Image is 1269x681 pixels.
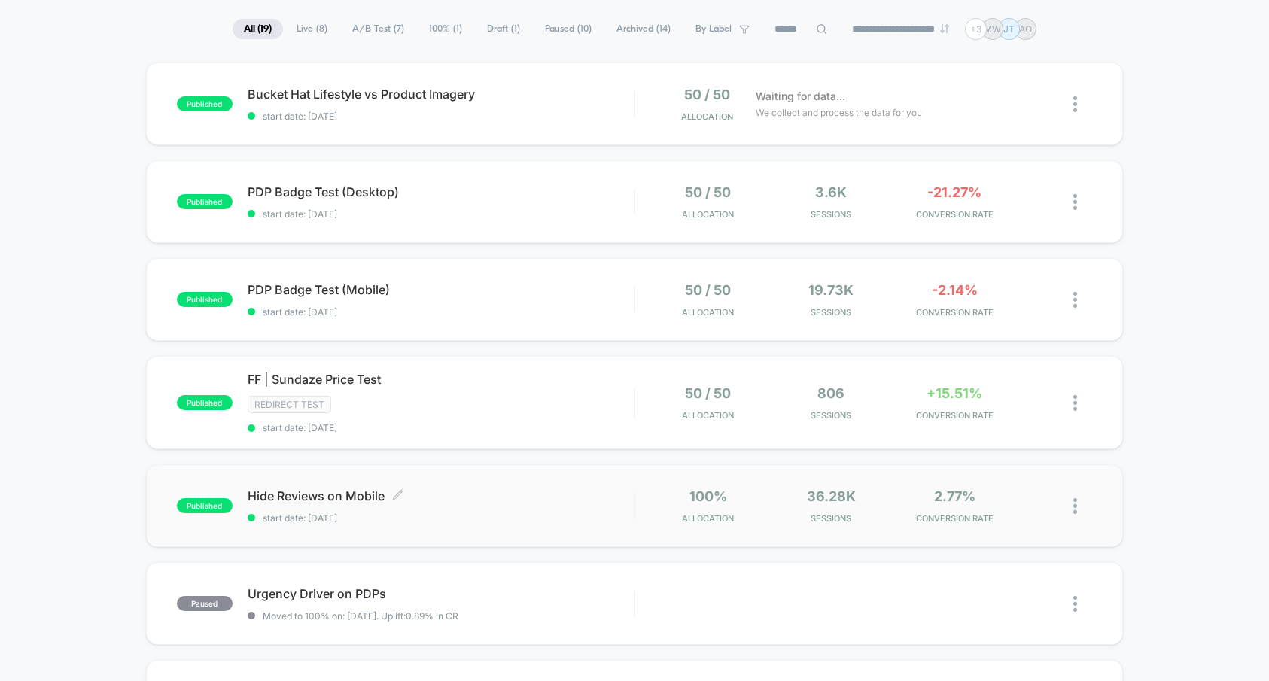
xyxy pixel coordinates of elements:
span: 100% [689,488,727,504]
img: close [1073,96,1077,112]
span: 50 / 50 [685,385,731,401]
span: start date: [DATE] [248,306,634,318]
span: start date: [DATE] [248,422,634,433]
span: Allocation [682,209,734,220]
span: Archived ( 14 ) [605,19,682,39]
span: Moved to 100% on: [DATE] . Uplift: 0.89% in CR [263,610,458,622]
span: Sessions [774,410,890,421]
span: 2.77% [934,488,975,504]
span: 36.28k [807,488,856,504]
span: 806 [817,385,844,401]
span: CONVERSION RATE [896,410,1012,421]
span: start date: [DATE] [248,111,634,122]
p: AO [1019,23,1032,35]
span: start date: [DATE] [248,208,634,220]
span: Allocation [682,513,734,524]
span: +15.51% [927,385,982,401]
span: FF | Sundaze Price Test [248,372,634,387]
span: 19.73k [808,282,854,298]
span: 100% ( 1 ) [418,19,473,39]
span: Live ( 8 ) [285,19,339,39]
span: We collect and process the data for you [756,105,922,120]
span: Urgency Driver on PDPs [248,586,634,601]
span: published [177,395,233,410]
div: + 3 [965,18,987,40]
span: published [177,194,233,209]
span: All ( 19 ) [233,19,283,39]
span: 50 / 50 [685,282,731,298]
span: published [177,96,233,111]
span: -2.14% [932,282,978,298]
span: 50 / 50 [685,184,731,200]
span: PDP Badge Test (Mobile) [248,282,634,297]
span: CONVERSION RATE [896,307,1012,318]
p: JT [1003,23,1015,35]
img: end [940,24,949,33]
span: Paused ( 10 ) [534,19,603,39]
span: Redirect Test [248,396,331,413]
span: Sessions [774,513,890,524]
p: MW [984,23,1001,35]
span: -21.27% [927,184,981,200]
span: Sessions [774,307,890,318]
span: CONVERSION RATE [896,513,1012,524]
span: Allocation [682,410,734,421]
img: close [1073,498,1077,514]
span: start date: [DATE] [248,512,634,524]
span: Bucket Hat Lifestyle vs Product Imagery [248,87,634,102]
span: Sessions [774,209,890,220]
span: PDP Badge Test (Desktop) [248,184,634,199]
span: paused [177,596,233,611]
img: close [1073,292,1077,308]
span: published [177,292,233,307]
span: published [177,498,233,513]
span: Allocation [682,307,734,318]
span: A/B Test ( 7 ) [341,19,415,39]
img: close [1073,596,1077,612]
span: Waiting for data... [756,88,845,105]
span: CONVERSION RATE [896,209,1012,220]
img: close [1073,194,1077,210]
span: Hide Reviews on Mobile [248,488,634,503]
span: 3.6k [815,184,847,200]
span: By Label [695,23,732,35]
span: Draft ( 1 ) [476,19,531,39]
span: Allocation [681,111,733,122]
img: close [1073,395,1077,411]
span: 50 / 50 [684,87,730,102]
